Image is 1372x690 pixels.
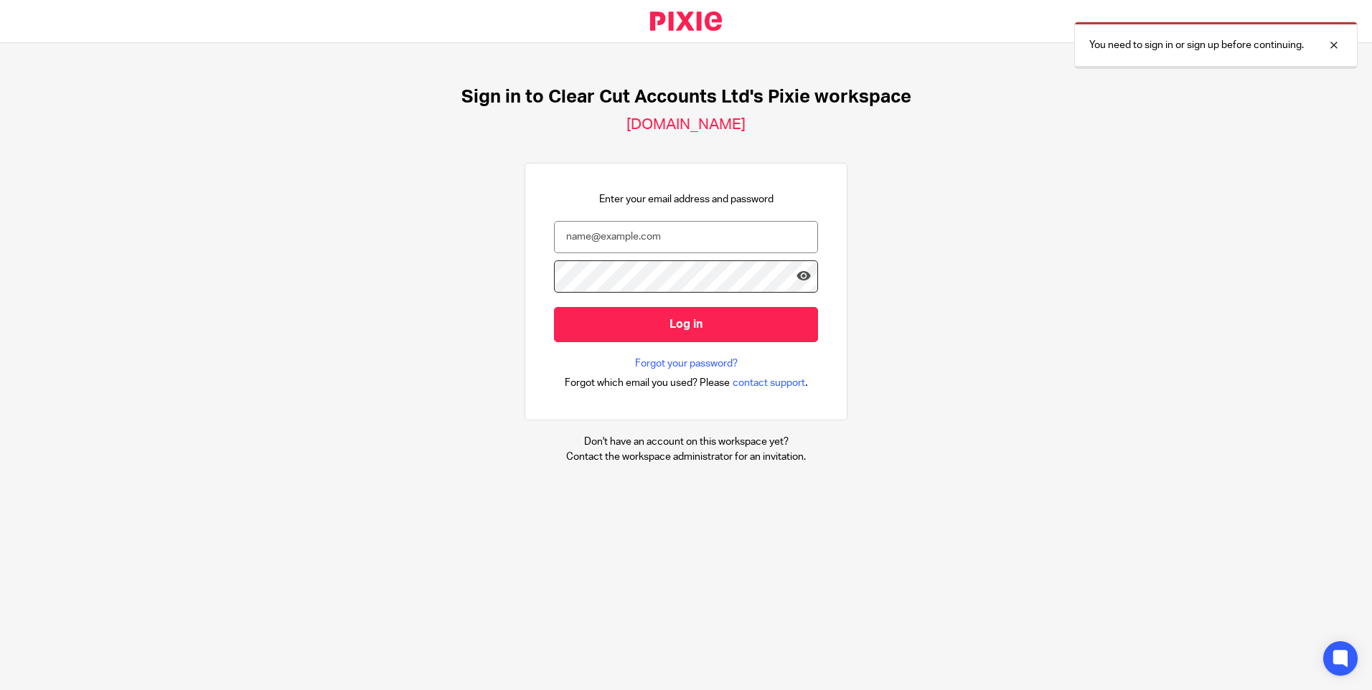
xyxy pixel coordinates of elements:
[733,376,805,390] span: contact support
[565,374,808,391] div: .
[566,435,806,449] p: Don't have an account on this workspace yet?
[461,86,911,108] h1: Sign in to Clear Cut Accounts Ltd's Pixie workspace
[565,376,730,390] span: Forgot which email you used? Please
[599,192,774,207] p: Enter your email address and password
[635,356,738,371] a: Forgot your password?
[554,221,818,253] input: name@example.com
[1089,38,1304,52] p: You need to sign in or sign up before continuing.
[566,450,806,464] p: Contact the workspace administrator for an invitation.
[554,307,818,342] input: Log in
[626,115,746,134] h2: [DOMAIN_NAME]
